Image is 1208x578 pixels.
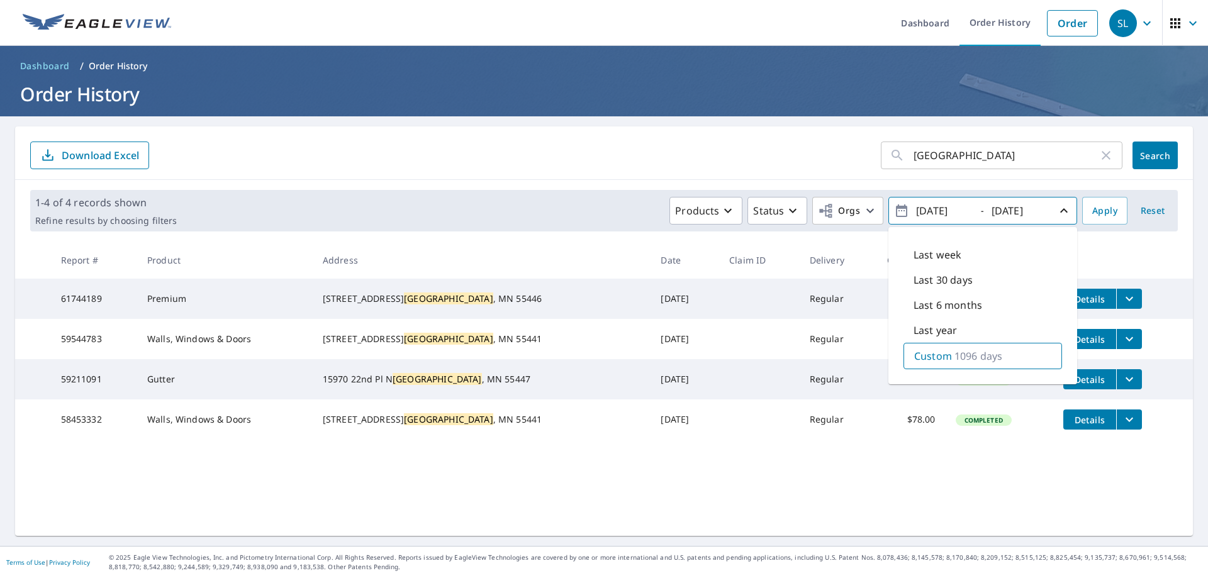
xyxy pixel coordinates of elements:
th: Claim ID [719,242,799,279]
p: Last week [914,247,961,262]
button: detailsBtn-61744189 [1063,289,1116,309]
button: Orgs [812,197,883,225]
span: Details [1071,293,1109,305]
button: filesDropdownBtn-61744189 [1116,289,1142,309]
p: Last year [914,323,957,338]
p: Order History [89,60,148,72]
div: [STREET_ADDRESS] , MN 55441 [323,333,641,345]
p: 1096 days [954,348,1002,364]
button: Products [669,197,742,225]
div: Custom1096 days [903,343,1062,369]
button: filesDropdownBtn-59544783 [1116,329,1142,349]
span: Dashboard [20,60,70,72]
span: Details [1071,333,1109,345]
img: EV Logo [23,14,171,33]
p: © 2025 Eagle View Technologies, Inc. and Pictometry International Corp. All Rights Reserved. Repo... [109,553,1202,572]
nav: breadcrumb [15,56,1193,76]
th: Delivery [800,242,877,279]
span: Reset [1138,203,1168,219]
button: Reset [1132,197,1173,225]
th: Date [651,242,719,279]
td: Premium [137,279,313,319]
p: Last 30 days [914,272,973,287]
td: [DATE] [651,399,719,440]
td: 61744189 [51,279,137,319]
td: Walls, Windows & Doors [137,399,313,440]
td: $60.00 [877,279,946,319]
h1: Order History [15,81,1193,107]
div: SL [1109,9,1137,37]
a: Dashboard [15,56,75,76]
th: Product [137,242,313,279]
p: Status [753,203,784,218]
p: Refine results by choosing filters [35,215,177,226]
td: Regular [800,399,877,440]
td: Gutter [137,359,313,399]
span: Orgs [818,203,860,219]
td: Walls, Windows & Doors [137,319,313,359]
th: Address [313,242,651,279]
p: Last 6 months [914,297,982,313]
button: Download Excel [30,142,149,169]
td: 59211091 [51,359,137,399]
input: yyyy/mm/dd [912,201,974,221]
li: / [80,58,84,74]
button: filesDropdownBtn-59211091 [1116,369,1142,389]
button: Status [747,197,807,225]
td: $13.75 [877,359,946,399]
p: | [6,559,90,566]
a: Privacy Policy [49,558,90,567]
p: 1-4 of 4 records shown [35,195,177,210]
th: Cost [877,242,946,279]
td: $78.00 [877,319,946,359]
button: filesDropdownBtn-58453332 [1116,409,1142,430]
td: [DATE] [651,279,719,319]
span: Search [1143,150,1168,162]
mark: [GEOGRAPHIC_DATA] [404,413,493,425]
p: Custom [914,348,952,364]
td: Regular [800,359,877,399]
button: detailsBtn-59211091 [1063,369,1116,389]
div: [STREET_ADDRESS] , MN 55441 [323,413,641,426]
th: Report # [51,242,137,279]
td: [DATE] [651,319,719,359]
span: Details [1071,374,1109,386]
button: detailsBtn-58453332 [1063,409,1116,430]
span: Details [1071,414,1109,426]
div: 15970 22nd Pl N , MN 55447 [323,373,641,386]
div: Last 30 days [903,267,1062,292]
input: yyyy/mm/dd [988,201,1049,221]
p: Download Excel [62,148,139,162]
div: Last week [903,242,1062,267]
div: Last year [903,318,1062,343]
button: detailsBtn-59544783 [1063,329,1116,349]
button: Search [1132,142,1178,169]
td: [DATE] [651,359,719,399]
a: Order [1047,10,1098,36]
td: 59544783 [51,319,137,359]
td: Regular [800,319,877,359]
span: Completed [957,416,1010,425]
mark: [GEOGRAPHIC_DATA] [393,373,482,385]
td: Regular [800,279,877,319]
mark: [GEOGRAPHIC_DATA] [404,333,493,345]
td: 58453332 [51,399,137,440]
p: Products [675,203,719,218]
button: - [888,197,1077,225]
span: Apply [1092,203,1117,219]
span: - [894,200,1071,222]
a: Terms of Use [6,558,45,567]
input: Address, Report #, Claim ID, etc. [914,138,1099,173]
div: Last 6 months [903,292,1062,318]
div: [STREET_ADDRESS] , MN 55446 [323,292,641,305]
button: Apply [1082,197,1127,225]
td: $78.00 [877,399,946,440]
mark: [GEOGRAPHIC_DATA] [404,292,493,304]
